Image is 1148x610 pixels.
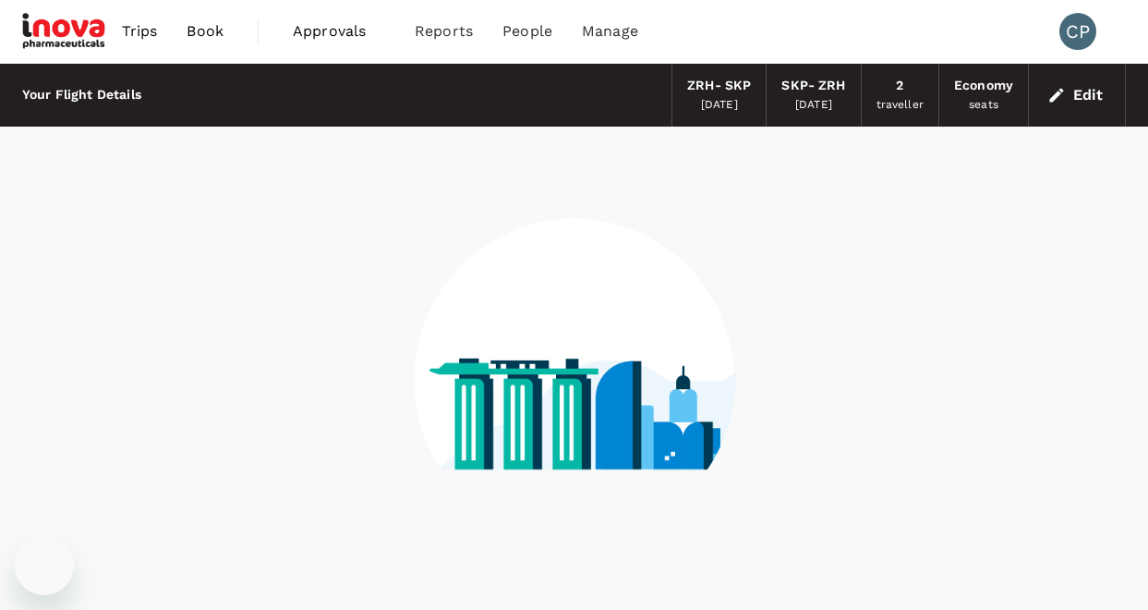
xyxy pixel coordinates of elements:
div: Your Flight Details [22,85,141,105]
span: Book [187,20,224,43]
span: Reports [415,20,473,43]
div: traveller [876,96,924,115]
button: Edit [1044,80,1110,110]
div: CP [1059,13,1096,50]
span: Approvals [293,20,385,43]
div: SKP - ZRH [781,76,845,96]
div: [DATE] [795,96,832,115]
div: 2 [896,76,903,96]
div: seats [969,96,998,115]
g: finding your flights [477,526,637,543]
div: Economy [954,76,1013,96]
span: Manage [582,20,638,43]
span: Trips [122,20,158,43]
img: iNova Pharmaceuticals [22,11,107,52]
div: [DATE] [701,96,738,115]
iframe: Button to launch messaging window [15,536,74,595]
div: ZRH - SKP [687,76,751,96]
span: People [502,20,552,43]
